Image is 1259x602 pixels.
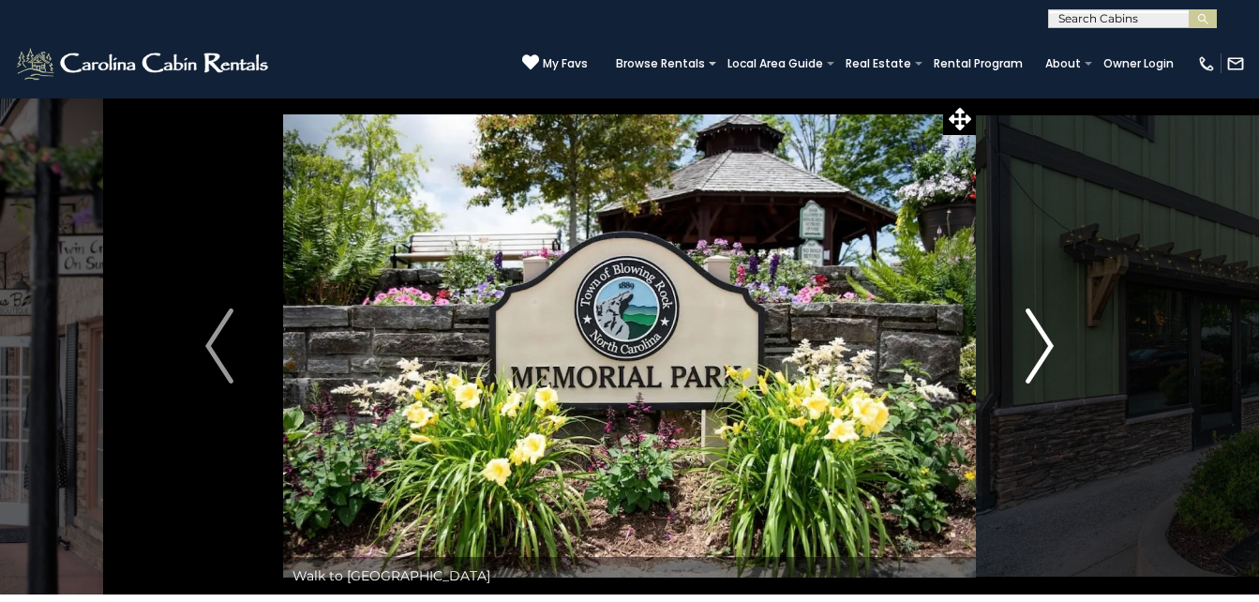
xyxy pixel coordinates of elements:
a: Owner Login [1094,51,1183,77]
a: About [1036,51,1090,77]
a: My Favs [522,53,588,73]
img: White-1-2.png [14,45,274,83]
a: Real Estate [836,51,921,77]
img: mail-regular-white.png [1226,54,1245,73]
img: arrow [1026,309,1054,384]
button: Previous [156,98,283,594]
img: phone-regular-white.png [1197,54,1216,73]
img: arrow [205,309,233,384]
div: Walk to [GEOGRAPHIC_DATA] [283,557,976,594]
a: Local Area Guide [718,51,832,77]
a: Browse Rentals [607,51,714,77]
span: My Favs [543,55,588,72]
a: Rental Program [924,51,1032,77]
button: Next [976,98,1103,594]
